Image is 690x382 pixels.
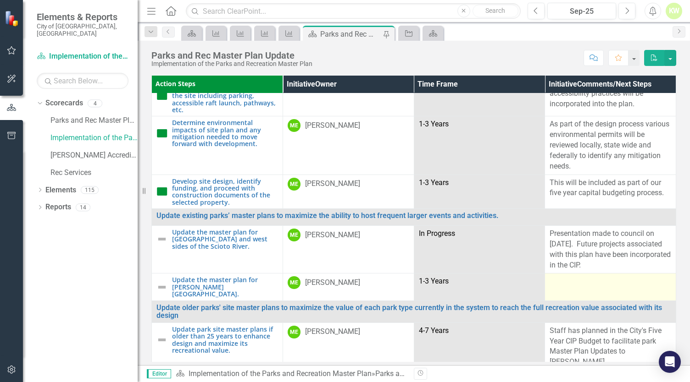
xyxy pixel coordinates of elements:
[473,5,518,17] button: Search
[37,22,128,38] small: City of [GEOGRAPHIC_DATA], [GEOGRAPHIC_DATA]
[50,150,138,161] a: [PERSON_NAME] Accreditation Tracker
[283,175,414,209] td: Double-Click to Edit
[547,3,616,19] button: Sep-25
[156,334,167,345] img: Not Defined
[545,75,676,116] td: Double-Click to Edit
[288,178,300,191] div: ME
[283,75,414,116] td: Double-Click to Edit
[414,226,545,273] td: Double-Click to Edit
[305,278,360,288] div: [PERSON_NAME]
[419,178,449,187] span: 1-3 Years
[156,304,671,320] a: Update older parks' site master plans to maximize the value of each park type currently in the sy...
[152,300,676,322] td: Double-Click to Edit Right Click for Context Menu
[152,209,676,226] td: Double-Click to Edit Right Click for Context Menu
[151,50,312,60] div: Parks and Rec Master Plan Update
[305,179,360,189] div: [PERSON_NAME]
[283,273,414,300] td: Double-Click to Edit
[550,178,671,199] p: This will be included as part of our five year capital budgeting process.
[485,7,505,14] span: Search
[156,186,167,197] img: On Target
[156,282,167,293] img: Not Defined
[550,78,671,109] p: As part of the site plan, best ADA accessibility practices will be incorporated into the plan.
[419,120,449,128] span: 1-3 Years
[5,11,21,27] img: ClearPoint Strategy
[50,115,138,126] a: Parks and Rec Master Plan Update
[88,99,102,107] div: 4
[551,6,613,17] div: Sep-25
[151,60,312,67] div: Implementation of the Parks and Recreation Master Plan
[76,203,90,211] div: 14
[189,369,372,378] a: Implementation of the Parks and Recreation Master Plan
[152,75,283,116] td: Double-Click to Edit Right Click for Context Menu
[305,327,360,337] div: [PERSON_NAME]
[176,369,407,379] div: »
[375,369,487,378] div: Parks and Rec Master Plan Update
[659,351,681,373] div: Open Intercom Messenger
[414,273,545,300] td: Double-Click to Edit
[152,273,283,300] td: Double-Click to Edit Right Click for Context Menu
[419,277,449,285] span: 1-3 Years
[50,168,138,178] a: Rec Services
[305,120,360,131] div: [PERSON_NAME]
[172,276,278,297] a: Update the master plan for [PERSON_NAME][GEOGRAPHIC_DATA].
[156,128,167,139] img: On Target
[414,75,545,116] td: Double-Click to Edit
[288,119,300,132] div: ME
[172,326,278,354] a: Update park site master plans if older than 25 years to enhance design and maximize its recreatio...
[172,78,278,113] a: Identify the best ADA accessibility to incorporate into the site including parking, accessible ra...
[545,175,676,209] td: Double-Click to Edit
[545,116,676,175] td: Double-Click to Edit
[156,234,167,245] img: Not Defined
[37,73,128,89] input: Search Below...
[172,178,278,206] a: Develop site design, identify funding, and proceed with construction documents of the selected pr...
[550,229,671,270] p: Presentation made to council on [DATE]. Future projects associated with this plan have been incor...
[172,229,278,250] a: Update the master plan for [GEOGRAPHIC_DATA] and west sides of the Scioto River.
[666,3,682,19] button: KW
[152,226,283,273] td: Double-Click to Edit Right Click for Context Menu
[288,229,300,241] div: ME
[288,276,300,289] div: ME
[414,175,545,209] td: Double-Click to Edit
[545,226,676,273] td: Double-Click to Edit
[37,51,128,62] a: Implementation of the Parks and Recreation Master Plan
[186,3,521,19] input: Search ClearPoint...
[45,98,83,109] a: Scorecards
[45,202,71,213] a: Reports
[305,230,360,240] div: [PERSON_NAME]
[550,119,671,171] p: As part of the design process various environmental permits will be reviewed locally, state wide ...
[50,133,138,143] a: Implementation of the Parks and Recreation Master Plan
[545,273,676,300] td: Double-Click to Edit
[288,326,300,338] div: ME
[419,229,455,238] span: In Progress
[414,116,545,175] td: Double-Click to Edit
[283,226,414,273] td: Double-Click to Edit
[172,119,278,147] a: Determine environmental impacts of site plan and any mitigation needed to move forward with devel...
[152,175,283,209] td: Double-Click to Edit Right Click for Context Menu
[283,116,414,175] td: Double-Click to Edit
[419,326,449,335] span: 4-7 Years
[156,90,167,101] img: On Target
[147,369,171,378] span: Editor
[37,11,128,22] span: Elements & Reports
[156,212,671,220] a: Update existing parks’ master plans to maximize the ability to host frequent larger events and ac...
[320,28,381,40] div: Parks and Rec Master Plan Update
[45,185,76,196] a: Elements
[152,116,283,175] td: Double-Click to Edit Right Click for Context Menu
[81,186,99,194] div: 115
